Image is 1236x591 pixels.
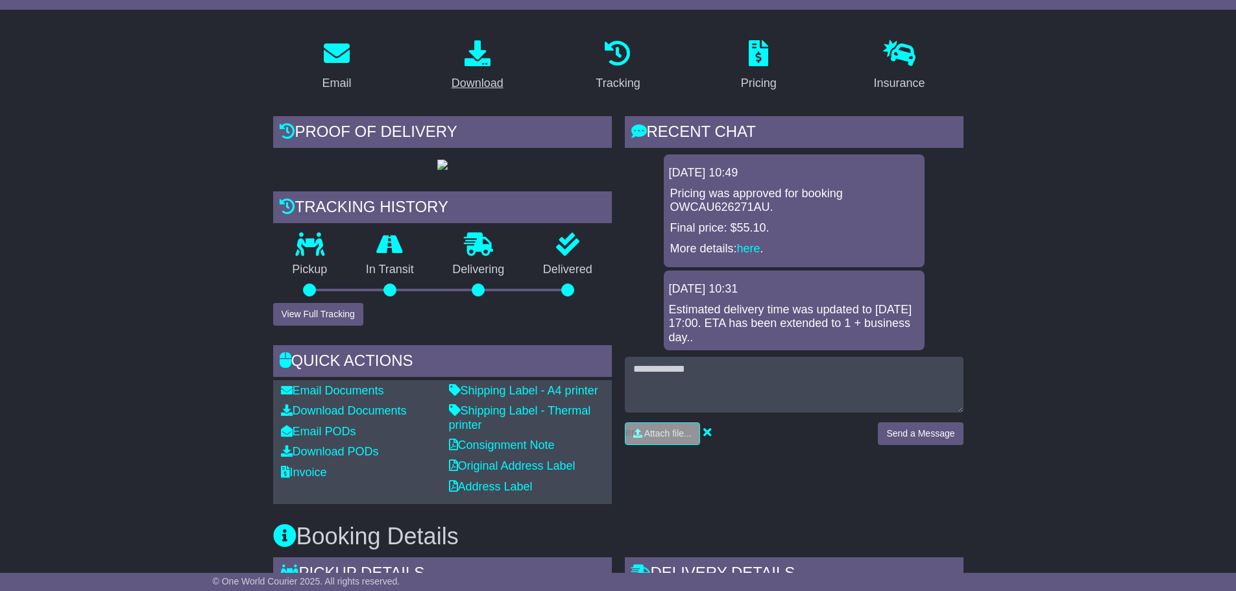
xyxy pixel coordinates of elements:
[449,384,598,397] a: Shipping Label - A4 printer
[670,187,918,215] p: Pricing was approved for booking OWCAU626271AU.
[625,116,963,151] div: RECENT CHAT
[433,263,524,277] p: Delivering
[213,576,400,586] span: © One World Courier 2025. All rights reserved.
[322,75,351,92] div: Email
[669,282,919,296] div: [DATE] 10:31
[452,75,503,92] div: Download
[449,439,555,452] a: Consignment Note
[346,263,433,277] p: In Transit
[313,36,359,97] a: Email
[449,404,591,431] a: Shipping Label - Thermal printer
[443,36,512,97] a: Download
[281,425,356,438] a: Email PODs
[669,303,919,345] div: Estimated delivery time was updated to [DATE] 17:00. ETA has been extended to 1 + business day..
[449,480,533,493] a: Address Label
[874,75,925,92] div: Insurance
[878,422,963,445] button: Send a Message
[866,36,934,97] a: Insurance
[741,75,777,92] div: Pricing
[273,303,363,326] button: View Full Tracking
[587,36,648,97] a: Tracking
[670,221,918,235] p: Final price: $55.10.
[437,160,448,170] img: GetPodImage
[273,524,963,549] h3: Booking Details
[596,75,640,92] div: Tracking
[281,466,327,479] a: Invoice
[281,384,384,397] a: Email Documents
[449,459,576,472] a: Original Address Label
[273,263,347,277] p: Pickup
[737,242,760,255] a: here
[273,191,612,226] div: Tracking history
[670,242,918,256] p: More details: .
[281,445,379,458] a: Download PODs
[273,116,612,151] div: Proof of Delivery
[524,263,612,277] p: Delivered
[281,404,407,417] a: Download Documents
[733,36,785,97] a: Pricing
[273,345,612,380] div: Quick Actions
[669,166,919,180] div: [DATE] 10:49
